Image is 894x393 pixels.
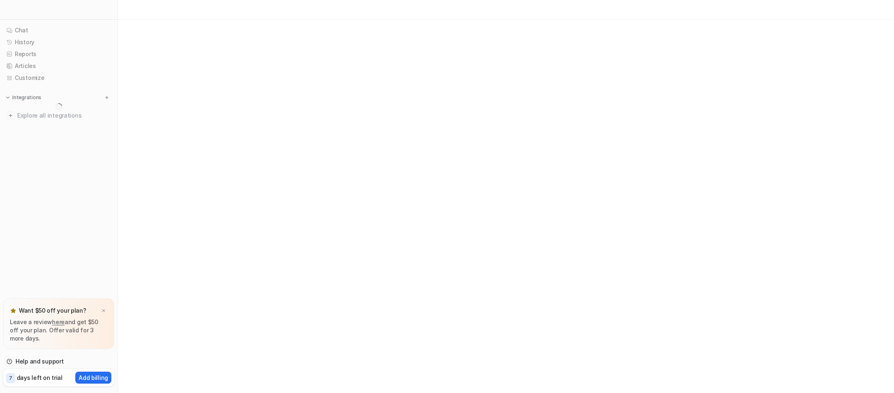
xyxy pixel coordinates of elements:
[104,95,110,100] img: menu_add.svg
[3,356,114,367] a: Help and support
[7,111,15,120] img: explore all integrations
[10,307,16,314] img: star
[5,95,11,100] img: expand menu
[12,94,41,101] p: Integrations
[52,318,65,325] a: here
[17,373,63,382] p: days left on trial
[75,372,111,384] button: Add billing
[3,48,114,60] a: Reports
[3,110,114,121] a: Explore all integrations
[19,307,86,315] p: Want $50 off your plan?
[101,308,106,313] img: x
[10,318,108,343] p: Leave a review and get $50 off your plan. Offer valid for 3 more days.
[3,60,114,72] a: Articles
[9,375,12,382] p: 7
[79,373,108,382] p: Add billing
[3,36,114,48] a: History
[3,25,114,36] a: Chat
[17,109,111,122] span: Explore all integrations
[3,72,114,84] a: Customize
[3,93,44,102] button: Integrations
